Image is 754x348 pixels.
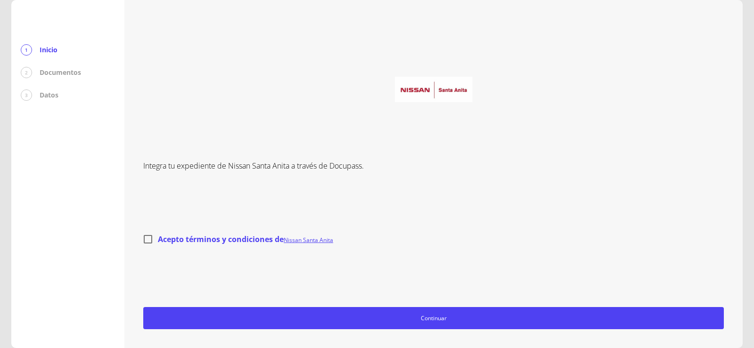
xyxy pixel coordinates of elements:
div: 3 [21,89,32,101]
p: Integra tu expediente de Nissan Santa Anita a través de Docupass. [143,160,724,171]
span: Continuar [148,313,720,323]
p: Datos [40,90,58,100]
div: 2 [21,67,32,78]
div: 1 [21,44,32,56]
p: Documentos [40,68,81,77]
p: Inicio [40,45,57,55]
img: logo [395,77,473,102]
span: Acepto términos y condiciones de [158,234,333,244]
a: Nissan Santa Anita [284,236,333,244]
button: Continuar [143,307,724,329]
